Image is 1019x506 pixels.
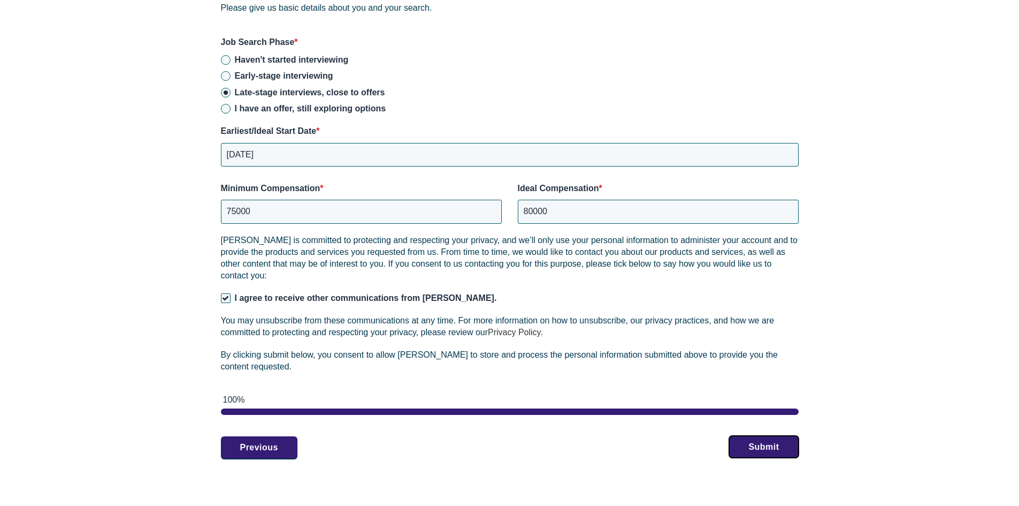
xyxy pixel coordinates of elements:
input: Haven't started interviewing [221,55,231,65]
span: Job Search Phase [221,37,295,47]
span: Earliest/Ideal Start Date [221,126,317,135]
input: Early-stage interviewing [221,71,231,81]
p: You may unsubscribe from these communications at any time. For more information on how to unsubsc... [221,315,799,338]
span: I have an offer, still exploring options [235,104,386,113]
span: Haven't started interviewing [235,55,349,64]
span: I agree to receive other communications from [PERSON_NAME]. [235,293,497,303]
input: Monthly in USD [221,200,502,223]
div: 100% [223,394,799,406]
span: Ideal Compensation [518,184,599,193]
p: [PERSON_NAME] is committed to protecting and respecting your privacy, and we’ll only use your per... [221,235,799,282]
div: page 2 of 2 [221,409,799,415]
button: Submit [729,436,798,458]
input: Monthly in USD [518,200,799,223]
input: Late-stage interviews, close to offers [221,88,231,97]
span: Early-stage interviewing [235,71,333,80]
a: Privacy Policy [488,328,540,337]
span: Late-stage interviews, close to offers [235,88,385,97]
input: MM - DD - YYYY [221,143,799,167]
p: Please give us basic details about you and your search. [221,2,799,14]
input: I agree to receive other communications from [PERSON_NAME]. [221,293,231,303]
p: By clicking submit below, you consent to allow [PERSON_NAME] to store and process the personal in... [221,349,799,373]
button: Previous [221,436,297,459]
span: Minimum Compensation [221,184,320,193]
input: I have an offer, still exploring options [221,104,231,114]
